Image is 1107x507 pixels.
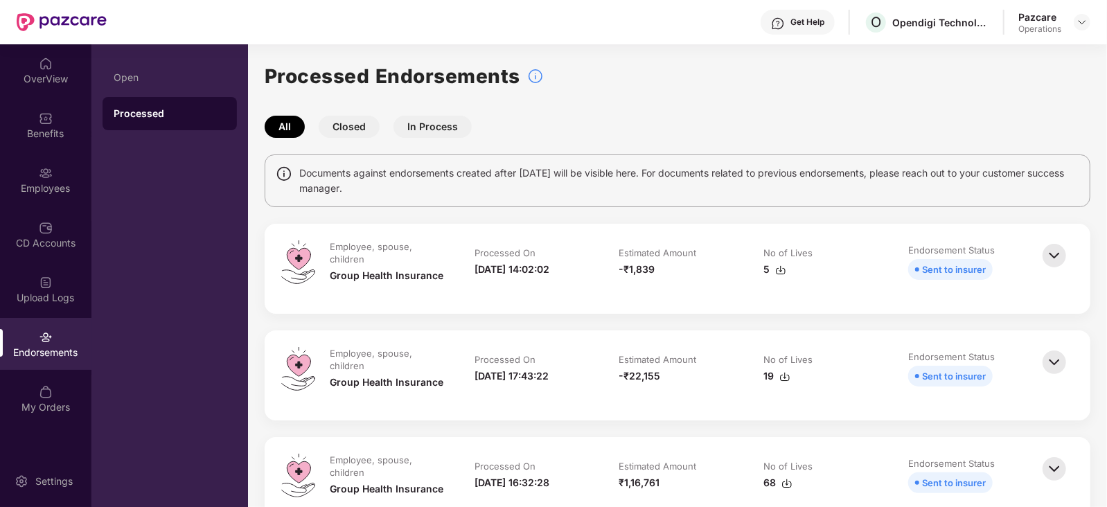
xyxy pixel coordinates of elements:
[1018,24,1061,35] div: Operations
[330,454,444,479] div: Employee, spouse, children
[39,221,53,235] img: svg+xml;base64,PHN2ZyBpZD0iQ0RfQWNjb3VudHMiIGRhdGEtbmFtZT0iQ0QgQWNjb3VudHMiIHhtbG5zPSJodHRwOi8vd3...
[475,247,535,259] div: Processed On
[31,474,77,488] div: Settings
[763,460,813,472] div: No of Lives
[1039,347,1070,377] img: svg+xml;base64,PHN2ZyBpZD0iQmFjay0zMngzMiIgeG1sbnM9Imh0dHA6Ly93d3cudzMub3JnLzIwMDAvc3ZnIiB3aWR0aD...
[771,17,785,30] img: svg+xml;base64,PHN2ZyBpZD0iSGVscC0zMngzMiIgeG1sbnM9Imh0dHA6Ly93d3cudzMub3JnLzIwMDAvc3ZnIiB3aWR0aD...
[39,276,53,290] img: svg+xml;base64,PHN2ZyBpZD0iVXBsb2FkX0xvZ3MiIGRhdGEtbmFtZT0iVXBsb2FkIExvZ3MiIHhtbG5zPSJodHRwOi8vd3...
[299,166,1079,196] span: Documents against endorsements created after [DATE] will be visible here. For documents related t...
[922,368,986,384] div: Sent to insurer
[39,112,53,125] img: svg+xml;base64,PHN2ZyBpZD0iQmVuZWZpdHMiIHhtbG5zPSJodHRwOi8vd3d3LnczLm9yZy8yMDAwL3N2ZyIgd2lkdGg9Ij...
[114,72,226,83] div: Open
[17,13,107,31] img: New Pazcare Logo
[39,330,53,344] img: svg+xml;base64,PHN2ZyBpZD0iRW5kb3JzZW1lbnRzIiB4bWxucz0iaHR0cDovL3d3dy53My5vcmcvMjAwMC9zdmciIHdpZH...
[281,240,315,284] img: svg+xml;base64,PHN2ZyB4bWxucz0iaHR0cDovL3d3dy53My5vcmcvMjAwMC9zdmciIHdpZHRoPSI0OS4zMiIgaGVpZ2h0PS...
[39,166,53,180] img: svg+xml;base64,PHN2ZyBpZD0iRW1wbG95ZWVzIiB4bWxucz0iaHR0cDovL3d3dy53My5vcmcvMjAwMC9zdmciIHdpZHRoPS...
[763,262,786,277] div: 5
[330,375,443,390] div: Group Health Insurance
[475,460,535,472] div: Processed On
[1077,17,1088,28] img: svg+xml;base64,PHN2ZyBpZD0iRHJvcGRvd24tMzJ4MzIiIHhtbG5zPSJodHRwOi8vd3d3LnczLm9yZy8yMDAwL3N2ZyIgd2...
[908,350,995,363] div: Endorsement Status
[265,61,520,91] h1: Processed Endorsements
[763,353,813,366] div: No of Lives
[114,107,226,121] div: Processed
[619,353,697,366] div: Estimated Amount
[475,262,549,277] div: [DATE] 14:02:02
[319,116,380,138] button: Closed
[1039,240,1070,271] img: svg+xml;base64,PHN2ZyBpZD0iQmFjay0zMngzMiIgeG1sbnM9Imh0dHA6Ly93d3cudzMub3JnLzIwMDAvc3ZnIiB3aWR0aD...
[763,368,790,384] div: 19
[330,268,443,283] div: Group Health Insurance
[779,371,790,382] img: svg+xml;base64,PHN2ZyBpZD0iRG93bmxvYWQtMzJ4MzIiIHhtbG5zPSJodHRwOi8vd3d3LnczLm9yZy8yMDAwL3N2ZyIgd2...
[475,368,549,384] div: [DATE] 17:43:22
[265,116,305,138] button: All
[763,247,813,259] div: No of Lives
[775,265,786,276] img: svg+xml;base64,PHN2ZyBpZD0iRG93bmxvYWQtMzJ4MzIiIHhtbG5zPSJodHRwOi8vd3d3LnczLm9yZy8yMDAwL3N2ZyIgd2...
[527,68,544,84] img: svg+xml;base64,PHN2ZyBpZD0iSW5mb18tXzMyeDMyIiBkYXRhLW5hbWU9IkluZm8gLSAzMngzMiIgeG1sbnM9Imh0dHA6Ly...
[1039,454,1070,484] img: svg+xml;base64,PHN2ZyBpZD0iQmFjay0zMngzMiIgeG1sbnM9Imh0dHA6Ly93d3cudzMub3JnLzIwMDAvc3ZnIiB3aWR0aD...
[330,240,444,265] div: Employee, spouse, children
[330,481,443,497] div: Group Health Insurance
[276,166,292,182] img: svg+xml;base64,PHN2ZyBpZD0iSW5mbyIgeG1sbnM9Imh0dHA6Ly93d3cudzMub3JnLzIwMDAvc3ZnIiB3aWR0aD0iMTQiIG...
[15,474,28,488] img: svg+xml;base64,PHN2ZyBpZD0iU2V0dGluZy0yMHgyMCIgeG1sbnM9Imh0dHA6Ly93d3cudzMub3JnLzIwMDAvc3ZnIiB3aW...
[908,457,995,470] div: Endorsement Status
[871,14,881,30] span: O
[1018,10,1061,24] div: Pazcare
[281,454,315,497] img: svg+xml;base64,PHN2ZyB4bWxucz0iaHR0cDovL3d3dy53My5vcmcvMjAwMC9zdmciIHdpZHRoPSI0OS4zMiIgaGVpZ2h0PS...
[763,475,792,490] div: 68
[619,460,697,472] div: Estimated Amount
[781,478,792,489] img: svg+xml;base64,PHN2ZyBpZD0iRG93bmxvYWQtMzJ4MzIiIHhtbG5zPSJodHRwOi8vd3d3LnczLm9yZy8yMDAwL3N2ZyIgd2...
[908,244,995,256] div: Endorsement Status
[619,262,655,277] div: -₹1,839
[922,475,986,490] div: Sent to insurer
[619,368,661,384] div: -₹22,155
[39,385,53,399] img: svg+xml;base64,PHN2ZyBpZD0iTXlfT3JkZXJzIiBkYXRhLW5hbWU9Ik15IE9yZGVycyIgeG1sbnM9Imh0dHA6Ly93d3cudz...
[892,16,989,29] div: Opendigi Technologies Private Limited
[330,347,444,372] div: Employee, spouse, children
[393,116,472,138] button: In Process
[475,475,549,490] div: [DATE] 16:32:28
[619,475,660,490] div: ₹1,16,761
[475,353,535,366] div: Processed On
[39,57,53,71] img: svg+xml;base64,PHN2ZyBpZD0iSG9tZSIgeG1sbnM9Imh0dHA6Ly93d3cudzMub3JnLzIwMDAvc3ZnIiB3aWR0aD0iMjAiIG...
[281,347,315,391] img: svg+xml;base64,PHN2ZyB4bWxucz0iaHR0cDovL3d3dy53My5vcmcvMjAwMC9zdmciIHdpZHRoPSI0OS4zMiIgaGVpZ2h0PS...
[619,247,697,259] div: Estimated Amount
[922,262,986,277] div: Sent to insurer
[790,17,824,28] div: Get Help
